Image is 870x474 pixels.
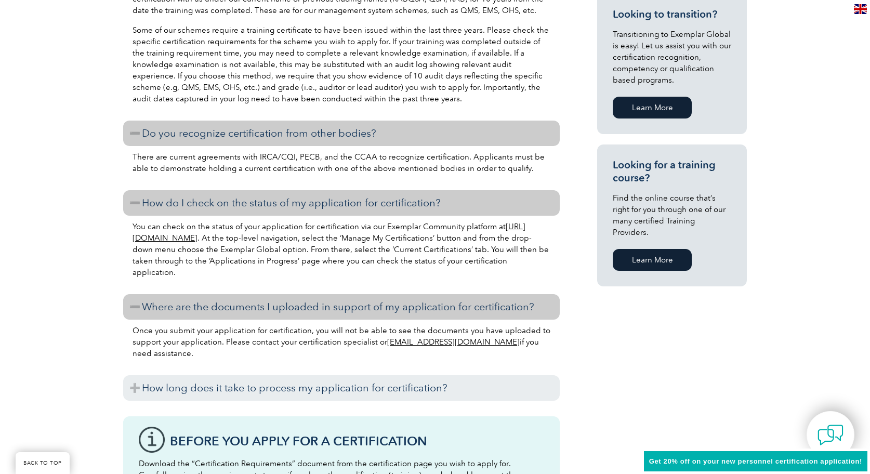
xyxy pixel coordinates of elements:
a: Learn More [613,97,692,118]
a: [EMAIL_ADDRESS][DOMAIN_NAME] [387,337,520,347]
h3: How do I check on the status of my application for certification? [123,190,560,216]
h3: Looking to transition? [613,8,731,21]
p: You can check on the status of your application for certification via our Exemplar Community plat... [133,221,550,278]
img: contact-chat.png [818,422,843,448]
h3: Before You Apply For a Certification [170,434,544,447]
p: Some of our schemes require a training certificate to have been issued within the last three year... [133,24,550,104]
p: Find the online course that’s right for you through one of our many certified Training Providers. [613,192,731,238]
span: Get 20% off on your new personnel certification application! [649,457,862,465]
h3: How long does it take to process my application for certification? [123,375,560,401]
h3: Looking for a training course? [613,159,731,185]
p: There are current agreements with IRCA/CQI, PECB, and the CCAA to recognize certification. Applic... [133,151,550,174]
p: Once you submit your application for certification, you will not be able to see the documents you... [133,325,550,359]
h3: Where are the documents I uploaded in support of my application for certification? [123,294,560,320]
h3: Do you recognize certification from other bodies? [123,121,560,146]
p: Transitioning to Exemplar Global is easy! Let us assist you with our certification recognition, c... [613,29,731,86]
a: Learn More [613,249,692,271]
img: en [854,4,867,14]
a: BACK TO TOP [16,452,70,474]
